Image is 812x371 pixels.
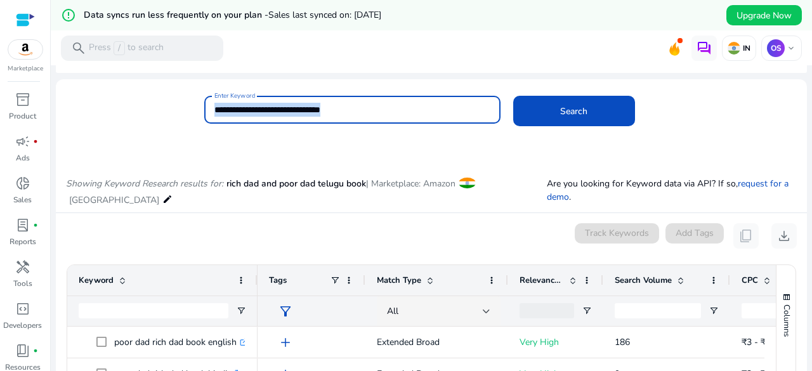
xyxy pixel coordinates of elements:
[726,5,802,25] button: Upgrade Now
[513,96,635,126] button: Search
[15,343,30,358] span: book_4
[8,64,43,74] p: Marketplace
[33,223,38,228] span: fiber_manual_record
[269,275,287,286] span: Tags
[615,336,630,348] span: 186
[16,152,30,164] p: Ads
[278,304,293,319] span: filter_alt
[9,110,36,122] p: Product
[226,178,366,190] span: rich dad and poor dad telugu book
[15,218,30,233] span: lab_profile
[15,259,30,275] span: handyman
[560,105,587,118] span: Search
[366,178,455,190] span: | Marketplace: Amazon
[33,139,38,144] span: fiber_manual_record
[520,275,564,286] span: Relevance Score
[15,176,30,191] span: donut_small
[742,275,758,286] span: CPC
[377,329,497,355] p: Extended Broad
[387,305,398,317] span: All
[13,278,32,289] p: Tools
[520,329,592,355] p: Very High
[236,306,246,316] button: Open Filter Menu
[15,92,30,107] span: inventory_2
[10,236,36,247] p: Reports
[615,303,701,318] input: Search Volume Filter Input
[547,177,797,204] p: Are you looking for Keyword data via API? If so, .
[767,39,785,57] p: OS
[8,40,43,59] img: amazon.svg
[771,223,797,249] button: download
[781,304,792,337] span: Columns
[162,192,173,207] mat-icon: edit
[13,194,32,205] p: Sales
[709,306,719,316] button: Open Filter Menu
[582,306,592,316] button: Open Filter Menu
[114,41,125,55] span: /
[15,301,30,316] span: code_blocks
[786,43,796,53] span: keyboard_arrow_down
[268,9,381,21] span: Sales last synced on: [DATE]
[15,134,30,149] span: campaign
[737,9,792,22] span: Upgrade Now
[66,178,223,190] i: Showing Keyword Research results for:
[79,303,228,318] input: Keyword Filter Input
[61,8,76,23] mat-icon: error_outline
[742,336,771,348] span: ₹3 - ₹6
[84,10,381,21] h5: Data syncs run less frequently on your plan -
[69,194,159,206] span: [GEOGRAPHIC_DATA]
[89,41,164,55] p: Press to search
[615,275,672,286] span: Search Volume
[740,43,750,53] p: IN
[728,42,740,55] img: in.svg
[278,335,293,350] span: add
[214,91,255,100] mat-label: Enter Keyword
[114,329,248,355] p: poor dad rich dad book english
[79,275,114,286] span: Keyword
[377,275,421,286] span: Match Type
[3,320,42,331] p: Developers
[71,41,86,56] span: search
[33,348,38,353] span: fiber_manual_record
[776,228,792,244] span: download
